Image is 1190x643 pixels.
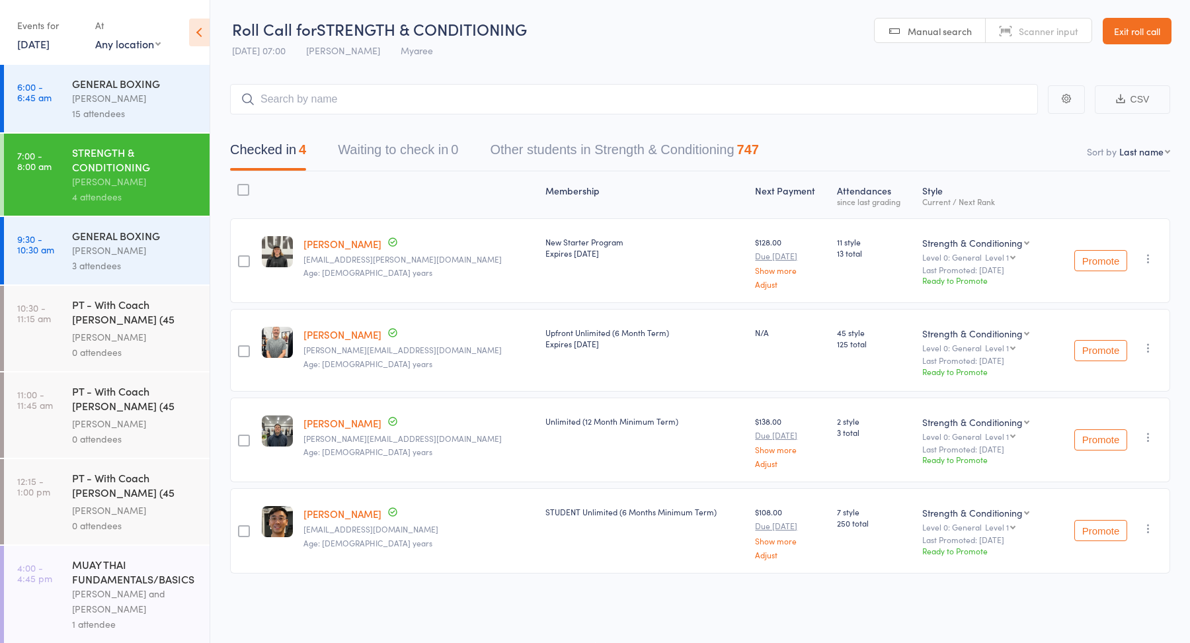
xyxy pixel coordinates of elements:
img: image1741816812.png [262,327,293,358]
span: 7 style [837,506,912,517]
button: Waiting to check in0 [338,136,458,171]
a: Show more [755,445,826,454]
div: 0 attendees [72,345,198,360]
button: Promote [1074,340,1127,361]
div: Any location [95,36,161,51]
div: Membership [540,177,750,212]
div: Level 1 [985,253,1009,261]
div: Upfront Unlimited (6 Month Term) [545,327,745,349]
small: Due [DATE] [755,431,826,440]
div: Level 0: General [922,253,1048,261]
time: 4:00 - 4:45 pm [17,562,52,583]
div: [PERSON_NAME] [72,503,198,518]
div: Style [917,177,1053,212]
div: 15 attendees [72,106,198,121]
a: 6:00 -6:45 amGENERAL BOXING[PERSON_NAME]15 attendees [4,65,210,132]
div: Last name [1119,145,1164,158]
div: Strength & Conditioning [922,415,1023,429]
div: Level 1 [985,523,1009,531]
div: Strength & Conditioning [922,236,1023,249]
span: Manual search [908,24,972,38]
small: Due [DATE] [755,251,826,261]
div: Level 0: General [922,343,1048,352]
a: Adjust [755,280,826,288]
small: Last Promoted: [DATE] [922,445,1048,454]
small: Last Promoted: [DATE] [922,535,1048,544]
div: [PERSON_NAME] [72,91,198,106]
div: [PERSON_NAME] [72,329,198,345]
div: [PERSON_NAME] [72,243,198,258]
span: [DATE] 07:00 [232,44,286,57]
div: 1 attendee [72,617,198,632]
div: Next Payment [750,177,832,212]
a: 12:15 -1:00 pmPT - With Coach [PERSON_NAME] (45 minutes)[PERSON_NAME]0 attendees [4,459,210,544]
div: PT - With Coach [PERSON_NAME] (45 minutes) [72,384,198,416]
div: 747 [737,142,759,157]
time: 9:30 - 10:30 am [17,234,54,255]
img: image1681250433.png [262,506,293,537]
div: N/A [755,327,826,338]
a: Adjust [755,550,826,559]
button: Promote [1074,250,1127,271]
small: Due [DATE] [755,521,826,531]
div: $108.00 [755,506,826,558]
div: [PERSON_NAME] and [PERSON_NAME] [72,586,198,617]
div: [PERSON_NAME] [72,174,198,189]
div: Expires [DATE] [545,247,745,259]
div: 0 [451,142,458,157]
div: GENERAL BOXING [72,76,198,91]
div: 4 attendees [72,189,198,204]
div: Level 1 [985,343,1009,352]
button: Other students in Strength & Conditioning747 [490,136,759,171]
label: Sort by [1087,145,1117,158]
span: 13 total [837,247,912,259]
div: 4 [299,142,306,157]
div: Events for [17,15,82,36]
span: 125 total [837,338,912,349]
div: since last grading [837,197,912,206]
span: 45 style [837,327,912,338]
span: [PERSON_NAME] [306,44,380,57]
a: [PERSON_NAME] [303,237,381,251]
a: Show more [755,536,826,545]
div: [PERSON_NAME] [72,416,198,431]
input: Search by name [230,84,1038,114]
button: Checked in4 [230,136,306,171]
div: STUDENT Unlimited (6 Months Minimum Term) [545,506,745,517]
div: Expires [DATE] [545,338,745,349]
a: [PERSON_NAME] [303,327,381,341]
span: 250 total [837,517,912,529]
span: 2 style [837,415,912,427]
div: New Starter Program [545,236,745,259]
span: Age: [DEMOGRAPHIC_DATA] years [303,537,432,548]
div: Current / Next Rank [922,197,1048,206]
span: 11 style [837,236,912,247]
div: $128.00 [755,236,826,288]
a: Exit roll call [1103,18,1171,44]
div: PT - With Coach [PERSON_NAME] (45 minutes) [72,470,198,503]
div: Level 1 [985,432,1009,441]
div: GENERAL BOXING [72,228,198,243]
div: 0 attendees [72,518,198,533]
div: Ready to Promote [922,366,1048,377]
img: image1752626751.png [262,236,293,267]
div: Strength & Conditioning [922,506,1023,519]
small: Last Promoted: [DATE] [922,265,1048,275]
div: At [95,15,161,36]
time: 7:00 - 8:00 am [17,150,52,171]
span: STRENGTH & CONDITIONING [317,18,527,40]
div: Atten­dances [832,177,917,212]
time: 12:15 - 1:00 pm [17,476,50,497]
a: 7:00 -8:00 amSTRENGTH & CONDITIONING[PERSON_NAME]4 attendees [4,134,210,216]
small: edwardh@raffecapital.com [303,345,534,355]
div: Unlimited (12 Month Minimum Term) [545,415,745,427]
span: Age: [DEMOGRAPHIC_DATA] years [303,446,432,457]
button: Promote [1074,429,1127,450]
a: 4:00 -4:45 pmMUAY THAI FUNDAMENTALS/BASICS[PERSON_NAME] and [PERSON_NAME]1 attendee [4,546,210,643]
img: image1754957206.png [262,415,293,447]
div: Ready to Promote [922,454,1048,465]
a: 11:00 -11:45 amPT - With Coach [PERSON_NAME] (45 minutes)[PERSON_NAME]0 attendees [4,372,210,458]
small: tyan80@gmail.com [303,525,534,534]
time: 6:00 - 6:45 am [17,81,52,103]
button: Promote [1074,520,1127,541]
